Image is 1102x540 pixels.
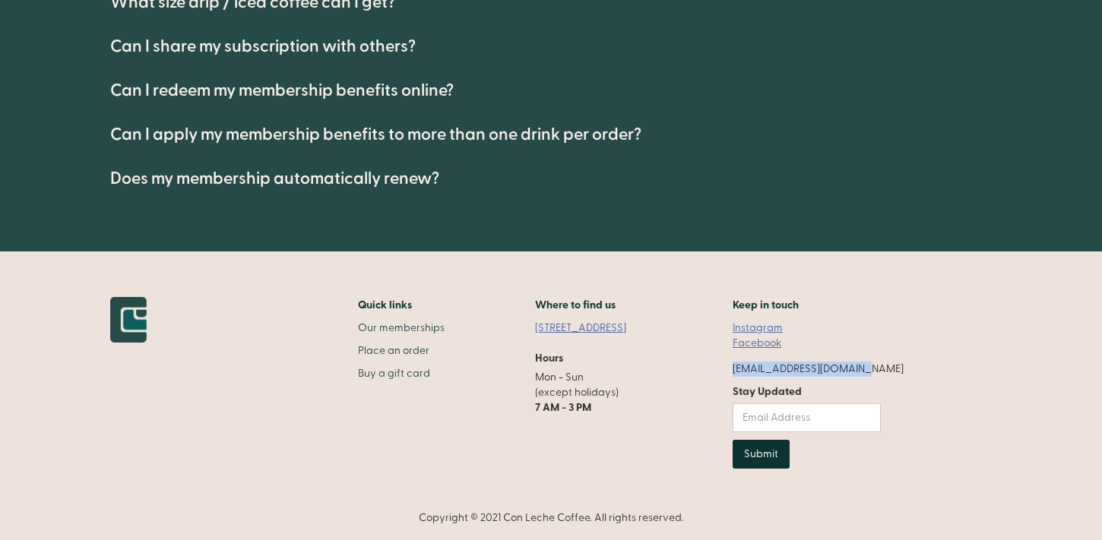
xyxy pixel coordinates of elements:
h5: Keep in touch [733,297,799,313]
p: Mon - Sun (except holidays) [535,370,641,415]
a: Instagram [733,321,783,336]
a: Our memberships [358,321,445,336]
strong: 7 AM - 3 PM [535,400,591,415]
label: Stay Updated [733,384,881,399]
div: [EMAIL_ADDRESS][DOMAIN_NAME] [733,362,904,377]
form: Email Form [733,384,881,469]
h4: Does my membership automatically renew? [110,169,439,188]
a: Facebook [733,336,781,351]
h2: Quick links [358,297,445,313]
a: [STREET_ADDRESS] [535,321,641,336]
h5: Hours [535,351,563,366]
h5: Where to find us [535,297,616,313]
input: Submit [733,440,790,469]
input: Email Address [733,403,881,432]
h4: Can I apply my membership benefits to more than one drink per order? [110,125,641,144]
h4: Can I redeem my membership benefits online? [110,81,454,99]
a: Place an order [358,343,445,358]
div: Copyright © 2021 Con Leche Coffee. All rights reserved. [110,510,992,526]
h4: Can I share my subscription with others? [110,37,416,55]
a: Buy a gift card [358,366,445,381]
